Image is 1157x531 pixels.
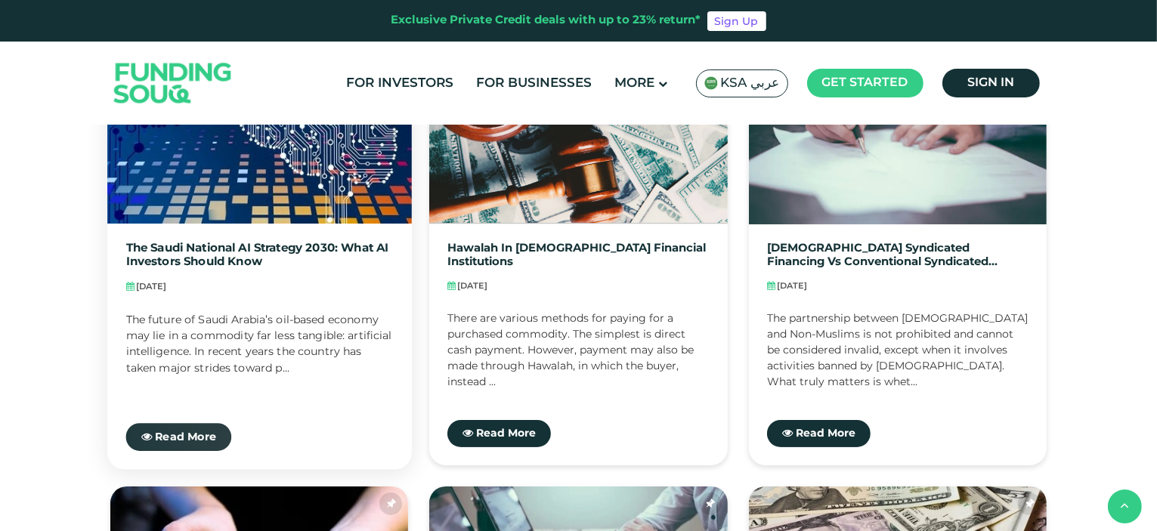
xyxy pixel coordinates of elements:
button: back [1108,489,1142,523]
a: For Investors [343,71,458,96]
span: Read More [476,428,536,439]
a: [DEMOGRAPHIC_DATA] Syndicated financing Vs Conventional Syndicated financing [767,242,1029,269]
div: The partnership between [DEMOGRAPHIC_DATA] and Non-Muslims is not prohibited and cannot be consid... [767,311,1029,387]
a: For Businesses [473,71,596,96]
div: There are various methods for paying for a purchased commodity. The simplest is direct cash payme... [447,311,710,387]
img: Hawalah in Islamic financial institutions [429,51,728,224]
div: The future of Saudi Arabia’s oil-based economy may lie in a commodity far less tangible: artifici... [125,312,393,389]
span: More [615,77,655,90]
span: Read More [796,428,855,439]
img: Islamic Syndicated financing Vs Conventional Syndicated financing [749,51,1047,224]
span: [DATE] [457,282,487,290]
img: The Saudi National AI Strategy 2030 [107,48,412,224]
span: KSA عربي [721,75,780,92]
a: The Saudi National AI Strategy 2030: What AI Investors Should Know [125,242,393,269]
a: Sign Up [707,11,766,31]
img: SA Flag [704,76,718,90]
span: Read More [155,431,216,442]
span: [DATE] [777,282,807,290]
a: Read More [125,423,231,451]
div: Exclusive Private Credit deals with up to 23% return* [391,12,701,29]
a: Read More [767,420,871,447]
img: Logo [99,45,247,122]
a: Sign in [942,69,1040,97]
a: Read More [447,420,551,447]
span: Get started [822,77,908,88]
span: Sign in [967,77,1014,88]
span: [DATE] [135,283,166,291]
a: Hawalah in [DEMOGRAPHIC_DATA] financial institutions [447,242,710,269]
